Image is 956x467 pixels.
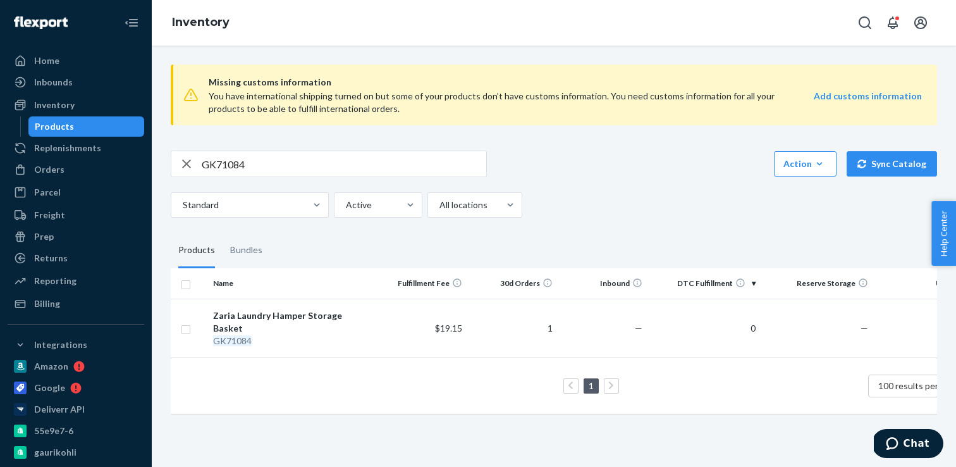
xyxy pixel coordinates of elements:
[14,16,68,29] img: Flexport logo
[783,158,827,170] div: Action
[8,248,144,268] a: Returns
[647,299,760,358] td: 0
[34,275,77,287] div: Reporting
[814,90,922,115] a: Add customs information
[34,163,64,176] div: Orders
[28,116,145,137] a: Products
[761,268,873,299] th: Reserve Storage
[34,252,68,265] div: Returns
[34,403,85,416] div: Deliverr API
[345,199,346,211] input: Active
[847,151,937,177] button: Sync Catalog
[8,335,144,355] button: Integrations
[8,294,144,314] a: Billing
[34,209,65,221] div: Freight
[861,323,868,333] span: —
[162,4,240,41] ol: breadcrumbs
[8,138,144,158] a: Replenishments
[814,90,922,101] strong: Add customs information
[209,90,779,115] div: You have international shipping turned on but some of your products don’t have customs informatio...
[635,323,642,333] span: —
[438,199,439,211] input: All locations
[8,227,144,247] a: Prep
[181,199,183,211] input: Standard
[8,205,144,225] a: Freight
[931,201,956,266] button: Help Center
[8,421,144,441] a: 55e9e7-6
[178,233,215,268] div: Products
[647,268,760,299] th: DTC Fulfillment
[208,268,377,299] th: Name
[8,378,144,398] a: Google
[377,268,468,299] th: Fulfillment Fee
[230,233,262,268] div: Bundles
[8,95,144,115] a: Inventory
[34,446,77,459] div: gaurikohli
[34,54,59,67] div: Home
[467,299,558,358] td: 1
[34,99,75,111] div: Inventory
[34,360,68,373] div: Amazon
[8,271,144,291] a: Reporting
[34,76,73,89] div: Inbounds
[586,380,596,391] a: Page 1 is your current page
[852,10,878,35] button: Open Search Box
[209,75,922,90] span: Missing customs information
[558,268,648,299] th: Inbound
[202,151,486,177] input: Search inventory by name or sku
[34,142,101,154] div: Replenishments
[34,230,54,243] div: Prep
[172,15,230,29] a: Inventory
[8,159,144,180] a: Orders
[8,399,144,420] a: Deliverr API
[874,429,943,461] iframe: Opens a widget where you can chat to one of our agents
[34,297,60,310] div: Billing
[213,309,372,335] div: Zaria Laundry Hamper Storage Basket
[213,335,252,346] em: GK71084
[8,182,144,202] a: Parcel
[119,10,144,35] button: Close Navigation
[774,151,837,177] button: Action
[34,186,61,199] div: Parcel
[34,382,65,394] div: Google
[35,120,74,133] div: Products
[880,10,905,35] button: Open notifications
[8,442,144,463] a: gaurikohli
[467,268,558,299] th: 30d Orders
[34,339,87,351] div: Integrations
[908,10,933,35] button: Open account menu
[8,356,144,377] a: Amazon
[8,72,144,92] a: Inbounds
[435,323,462,333] span: $19.15
[8,51,144,71] a: Home
[34,425,73,437] div: 55e9e7-6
